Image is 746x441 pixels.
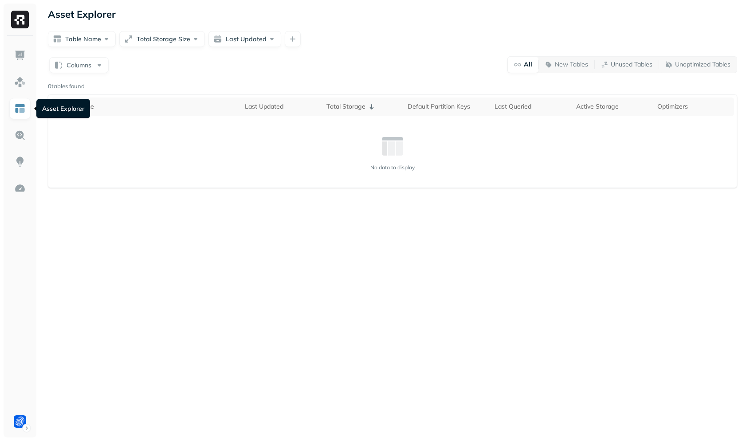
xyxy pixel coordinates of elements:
img: Asset Explorer [14,103,26,114]
img: Optimization [14,183,26,194]
img: Insights [14,156,26,168]
p: All [524,60,532,69]
p: Unoptimized Tables [675,60,730,69]
div: Total Storage [326,101,399,112]
div: Last Updated [245,102,317,111]
div: Last Queried [495,102,567,111]
img: Forter [14,415,26,428]
div: Asset Explorer [36,99,90,118]
button: Table Name [48,31,116,47]
div: Default Partition Keys [408,102,486,111]
img: Query Explorer [14,129,26,141]
button: Total Storage Size [119,31,205,47]
img: Assets [14,76,26,88]
button: Last Updated [208,31,281,47]
img: Dashboard [14,50,26,61]
div: Table Name [60,102,236,111]
p: No data to display [370,164,415,171]
button: Columns [49,57,109,73]
p: Unused Tables [611,60,652,69]
p: 0 tables found [48,82,85,91]
div: Optimizers [657,102,730,111]
p: Asset Explorer [48,8,116,20]
img: Ryft [11,11,29,28]
div: Active Storage [576,102,648,111]
p: New Tables [555,60,588,69]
